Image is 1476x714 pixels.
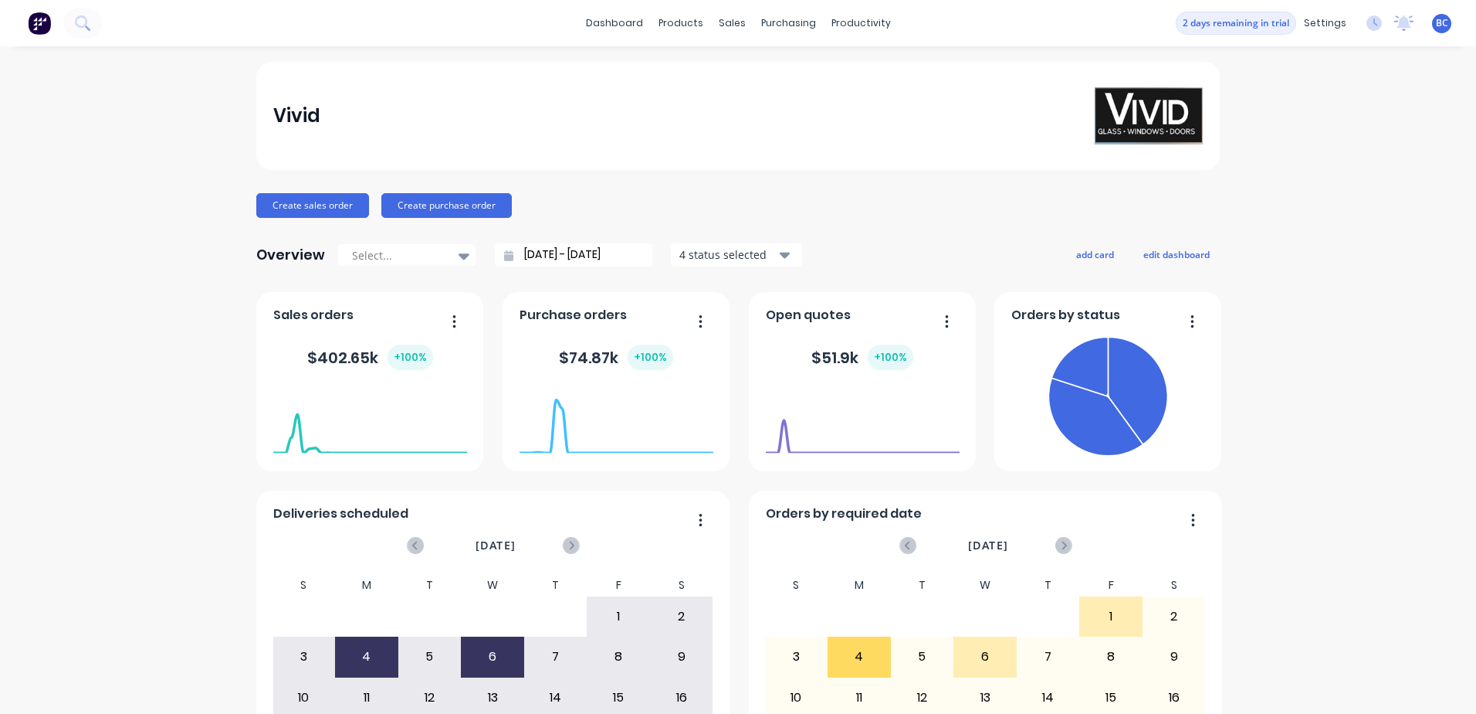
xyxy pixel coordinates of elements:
[1095,87,1203,145] img: Vivid
[1079,574,1143,597] div: F
[273,306,354,325] span: Sales orders
[650,574,713,597] div: S
[587,597,649,636] div: 1
[954,637,1016,676] div: 6
[651,637,713,676] div: 9
[1143,574,1206,597] div: S
[462,637,523,676] div: 6
[525,637,587,676] div: 7
[953,574,1017,597] div: W
[398,574,462,597] div: T
[651,12,711,35] div: products
[1080,637,1142,676] div: 8
[1011,306,1120,325] span: Orders by status
[1066,244,1124,264] button: add card
[307,345,433,370] div: $ 402.65k
[1017,574,1080,597] div: T
[256,193,369,218] button: Create sales order
[476,537,516,554] span: [DATE]
[824,12,899,35] div: productivity
[587,637,649,676] div: 8
[559,345,673,370] div: $ 74.87k
[28,12,51,35] img: Factory
[711,12,753,35] div: sales
[273,505,408,523] span: Deliveries scheduled
[766,637,828,676] div: 3
[1176,12,1296,35] button: 2 days remaining in trial
[892,637,953,676] div: 5
[828,574,891,597] div: M
[1143,637,1205,676] div: 9
[811,345,913,370] div: $ 51.9k
[1080,597,1142,636] div: 1
[273,100,320,131] div: Vivid
[335,574,398,597] div: M
[336,637,398,676] div: 4
[578,12,651,35] a: dashboard
[868,345,913,370] div: + 100 %
[766,306,851,325] span: Open quotes
[765,574,828,597] div: S
[587,574,650,597] div: F
[671,243,802,267] button: 4 status selected
[524,574,587,597] div: T
[273,637,335,676] div: 3
[256,240,325,270] div: Overview
[381,193,512,218] button: Create purchase order
[520,306,627,325] span: Purchase orders
[273,574,336,597] div: S
[651,597,713,636] div: 2
[461,574,524,597] div: W
[1133,244,1220,264] button: edit dashboard
[399,637,461,676] div: 5
[891,574,954,597] div: T
[1017,637,1079,676] div: 7
[1436,16,1448,30] span: BC
[679,246,777,263] div: 4 status selected
[753,12,824,35] div: purchasing
[628,345,673,370] div: + 100 %
[1143,597,1205,636] div: 2
[388,345,433,370] div: + 100 %
[968,537,1008,554] span: [DATE]
[1296,12,1354,35] div: settings
[828,637,890,676] div: 4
